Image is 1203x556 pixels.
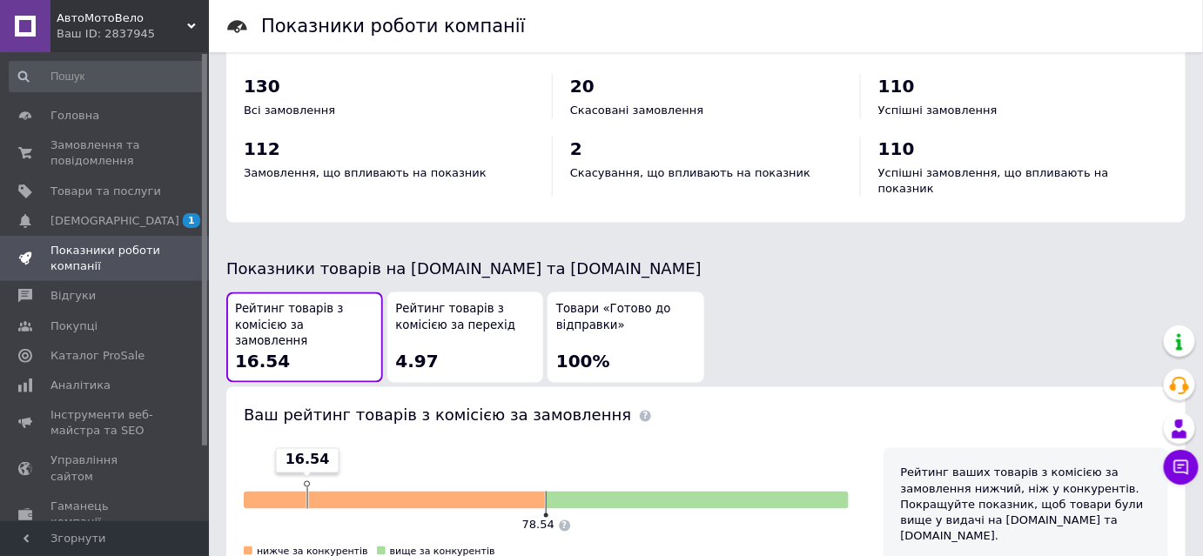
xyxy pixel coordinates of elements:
[235,352,290,372] span: 16.54
[548,292,704,383] button: Товари «Готово до відправки»100%
[226,292,383,383] button: Рейтинг товарів з комісією за замовлення16.54
[244,406,631,425] span: Ваш рейтинг товарів з комісією за замовлення
[522,519,554,532] span: 78.54
[244,166,487,179] span: Замовлення, що впливають на показник
[261,16,526,37] h1: Показники роботи компанії
[50,452,161,484] span: Управління сайтом
[1164,450,1199,485] button: Чат з покупцем
[878,104,998,117] span: Успішні замовлення
[244,76,280,97] span: 130
[57,26,209,42] div: Ваш ID: 2837945
[556,301,696,333] span: Товари «Готово до відправки»
[901,466,1151,545] div: Рейтинг ваших товарів з комісією за замовлення нижчий, ніж у конкурентів. Покращуйте показник, що...
[183,213,200,228] span: 1
[396,352,439,372] span: 4.97
[396,301,535,333] span: Рейтинг товарів з комісією за перехід
[387,292,544,383] button: Рейтинг товарів з комісією за перехід4.97
[9,61,205,92] input: Пошук
[244,138,280,159] span: 112
[50,213,179,229] span: [DEMOGRAPHIC_DATA]
[50,288,96,304] span: Відгуки
[50,108,99,124] span: Головна
[878,138,915,159] span: 110
[235,301,374,350] span: Рейтинг товарів з комісією за замовлення
[878,166,1109,195] span: Успішні замовлення, що впливають на показник
[57,10,187,26] span: АвтоМотоВело
[570,166,810,179] span: Скасування, що впливають на показник
[244,104,335,117] span: Всі замовлення
[50,184,161,199] span: Товари та послуги
[50,348,144,364] span: Каталог ProSale
[226,259,702,278] span: Показники товарів на [DOMAIN_NAME] та [DOMAIN_NAME]
[570,76,595,97] span: 20
[50,499,161,530] span: Гаманець компанії
[50,243,161,274] span: Показники роботи компанії
[570,138,582,159] span: 2
[50,318,97,334] span: Покупці
[878,76,915,97] span: 110
[556,352,610,372] span: 100%
[50,378,111,393] span: Аналітика
[286,451,330,470] span: 16.54
[50,407,161,439] span: Інструменти веб-майстра та SEO
[50,137,161,169] span: Замовлення та повідомлення
[570,104,703,117] span: Скасовані замовлення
